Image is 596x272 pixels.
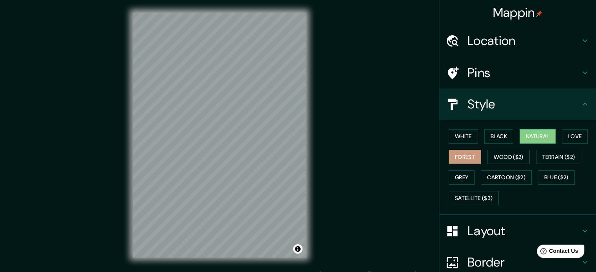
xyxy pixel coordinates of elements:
[538,170,575,185] button: Blue ($2)
[484,129,514,144] button: Black
[439,215,596,247] div: Layout
[449,170,475,185] button: Grey
[133,13,306,258] canvas: Map
[536,11,542,17] img: pin-icon.png
[449,129,478,144] button: White
[439,25,596,56] div: Location
[536,150,582,164] button: Terrain ($2)
[526,241,587,263] iframe: Help widget launcher
[439,57,596,88] div: Pins
[449,150,481,164] button: Forest
[467,65,580,81] h4: Pins
[293,244,303,254] button: Toggle attribution
[467,223,580,239] h4: Layout
[439,88,596,120] div: Style
[467,33,580,49] h4: Location
[487,150,530,164] button: Wood ($2)
[493,5,543,20] h4: Mappin
[467,254,580,270] h4: Border
[481,170,532,185] button: Cartoon ($2)
[562,129,588,144] button: Love
[449,191,499,205] button: Satellite ($3)
[467,96,580,112] h4: Style
[520,129,556,144] button: Natural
